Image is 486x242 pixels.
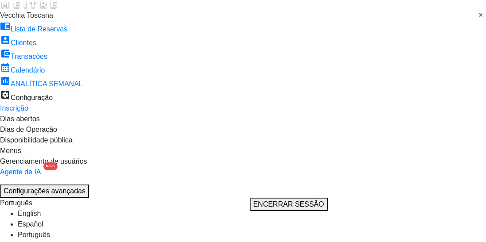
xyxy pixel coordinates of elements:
a: English [18,210,41,217]
button: ENCERRAR SESSÃO [250,198,328,211]
a: Español [18,220,43,228]
div: Novo [43,162,58,170]
span: Clear all [478,10,486,21]
a: Português [18,231,50,238]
